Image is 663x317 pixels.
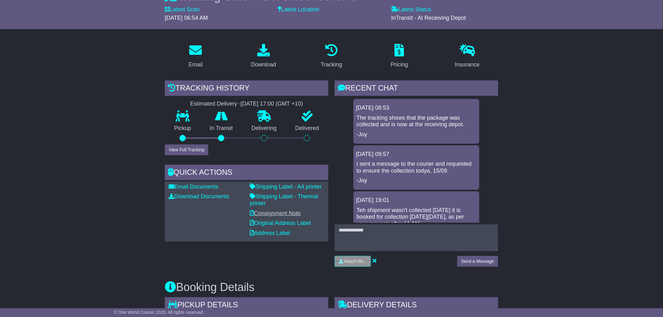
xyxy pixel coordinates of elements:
p: I sent a message to the courier and requested to ensure the collection todya, 15/09. [357,161,476,174]
div: [DATE] 19:01 [356,197,477,204]
a: Consignment Note [250,210,301,216]
div: Pricing [391,60,408,69]
a: Email [185,42,207,71]
div: Quick Actions [165,165,328,182]
div: RECENT CHAT [335,81,498,97]
p: -Joy [357,177,476,184]
div: [DATE] 09:57 [356,151,477,158]
div: Pickup Details [165,297,328,314]
div: [DATE] 08:53 [356,105,477,112]
p: Teh shipment wasn't collected [DATE] it is booked for collection [DATE][DATE], as per your reques... [357,207,476,227]
div: Estimated Delivery - [165,101,328,107]
p: Delivering [242,125,286,132]
a: Address Label [250,230,290,236]
span: [DATE] 06:54 AM [165,15,208,21]
div: Insurance [455,60,480,69]
label: Latest Scan [165,6,200,13]
a: Original Address Label [250,220,311,226]
a: Download [247,42,280,71]
span: InTransit - At Receiving Depot [391,15,466,21]
div: [DATE] 17:00 (GMT +10) [241,101,303,107]
p: -Joy [357,131,476,138]
a: Pricing [387,42,412,71]
p: Pickup [165,125,201,132]
button: Send a Message [457,256,498,267]
p: In Transit [201,125,243,132]
div: Tracking [321,60,342,69]
a: Download Documents [169,193,229,200]
a: Insurance [451,42,484,71]
div: Email [189,60,203,69]
button: View Full Tracking [165,144,208,155]
a: Tracking [317,42,346,71]
a: Email Documents [169,184,218,190]
h3: Booking Details [165,281,498,294]
span: © One World Courier 2025. All rights reserved. [114,310,204,315]
a: Shipping Label - Thermal printer [250,193,318,206]
label: Latest Status [391,6,431,13]
label: Latest Location [278,6,319,13]
div: Tracking history [165,81,328,97]
p: Delivered [286,125,329,132]
div: Download [251,60,276,69]
a: Shipping Label - A4 printer [250,184,322,190]
div: Delivery Details [335,297,498,314]
p: The tracking shows that the package was collected and is now at the receiving depot. [357,115,476,128]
